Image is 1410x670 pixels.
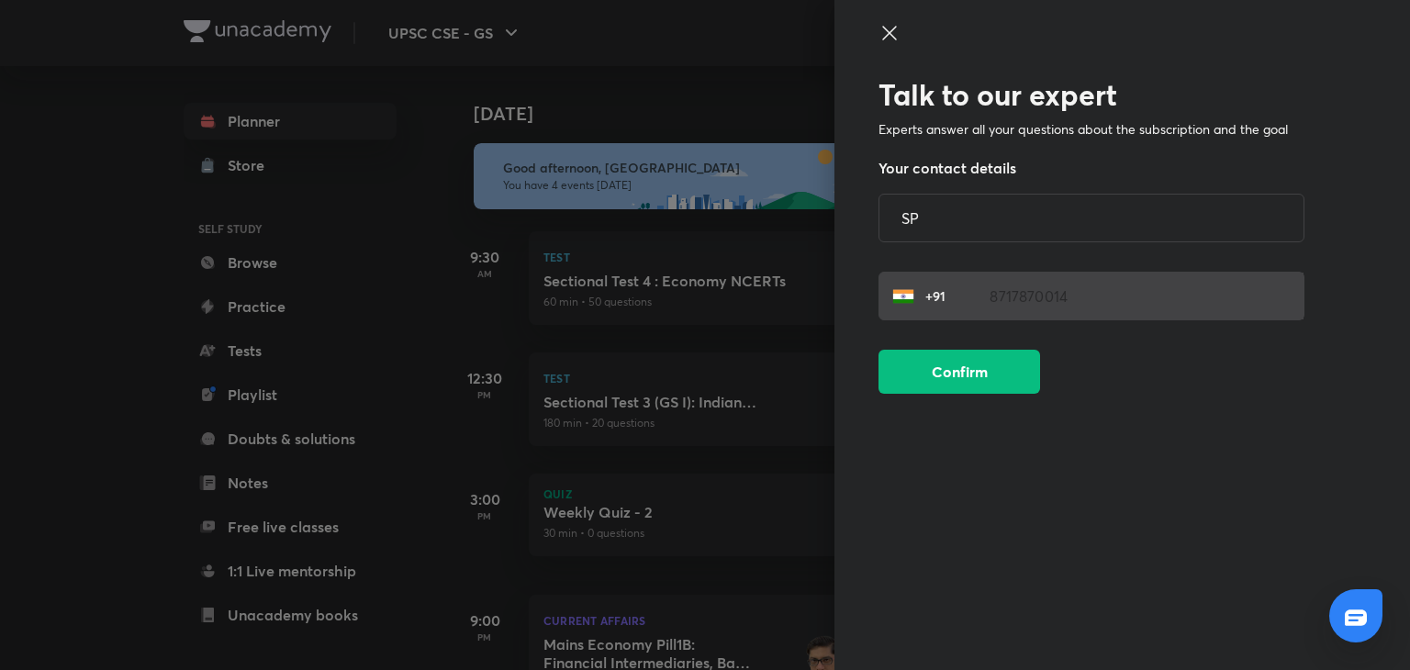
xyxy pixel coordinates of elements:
[878,157,1304,179] h5: Your contact details
[892,285,914,307] img: India
[968,273,1304,319] input: Enter your mobile number
[914,286,953,306] p: +91
[878,77,1304,112] h2: Talk to our expert
[878,350,1040,394] button: Confirm
[879,195,1304,241] input: Enter your name
[878,119,1304,139] p: Experts answer all your questions about the subscription and the goal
